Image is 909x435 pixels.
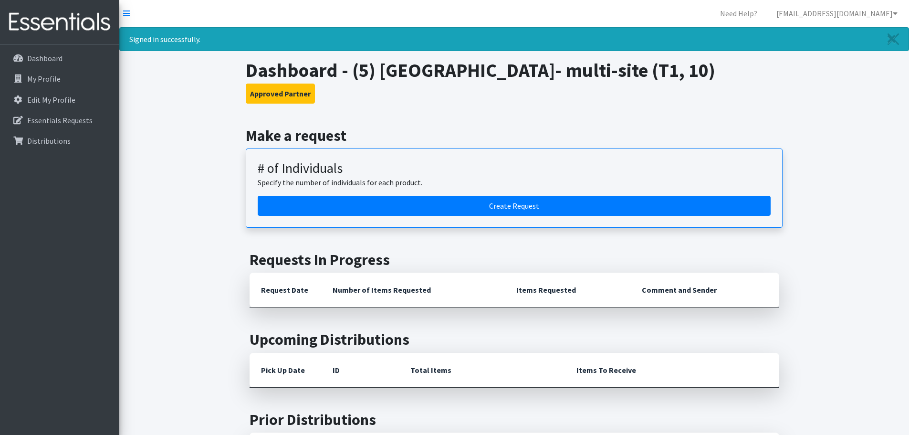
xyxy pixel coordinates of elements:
[321,353,399,388] th: ID
[258,196,771,216] a: Create a request by number of individuals
[250,273,321,308] th: Request Date
[258,160,771,177] h3: # of Individuals
[565,353,779,388] th: Items To Receive
[27,74,61,84] p: My Profile
[878,28,909,51] a: Close
[4,131,115,150] a: Distributions
[27,53,63,63] p: Dashboard
[4,49,115,68] a: Dashboard
[258,177,771,188] p: Specify the number of individuals for each product.
[4,111,115,130] a: Essentials Requests
[4,6,115,38] img: HumanEssentials
[119,27,909,51] div: Signed in successfully.
[769,4,905,23] a: [EMAIL_ADDRESS][DOMAIN_NAME]
[27,136,71,146] p: Distributions
[630,273,779,308] th: Comment and Sender
[250,251,779,269] h2: Requests In Progress
[246,59,783,82] h1: Dashboard - (5) [GEOGRAPHIC_DATA]- multi-site (T1, 10)
[250,411,779,429] h2: Prior Distributions
[250,353,321,388] th: Pick Up Date
[246,84,315,104] button: Approved Partner
[712,4,765,23] a: Need Help?
[27,116,93,125] p: Essentials Requests
[4,90,115,109] a: Edit My Profile
[27,95,75,105] p: Edit My Profile
[505,273,630,308] th: Items Requested
[246,127,783,145] h2: Make a request
[4,69,115,88] a: My Profile
[321,273,505,308] th: Number of Items Requested
[250,330,779,349] h2: Upcoming Distributions
[399,353,565,388] th: Total Items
